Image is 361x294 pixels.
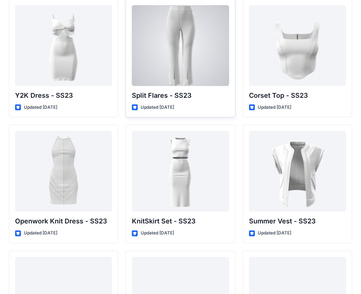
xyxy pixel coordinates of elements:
p: Updated [DATE] [258,229,291,237]
a: KnitSkirt Set - SS23 [132,131,229,212]
a: Y2K Dress - SS23 [15,5,112,86]
p: Updated [DATE] [24,229,57,237]
p: Updated [DATE] [24,104,57,111]
p: Split Flares - SS23 [132,90,229,101]
p: Openwork Knit Dress - SS23 [15,216,112,226]
a: Openwork Knit Dress - SS23 [15,131,112,212]
a: Corset Top - SS23 [249,5,346,86]
p: Y2K Dress - SS23 [15,90,112,101]
p: Summer Vest - SS23 [249,216,346,226]
p: Updated [DATE] [141,229,174,237]
p: Updated [DATE] [141,104,174,111]
p: KnitSkirt Set - SS23 [132,216,229,226]
p: Corset Top - SS23 [249,90,346,101]
a: Summer Vest - SS23 [249,131,346,212]
a: Split Flares - SS23 [132,5,229,86]
p: Updated [DATE] [258,104,291,111]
